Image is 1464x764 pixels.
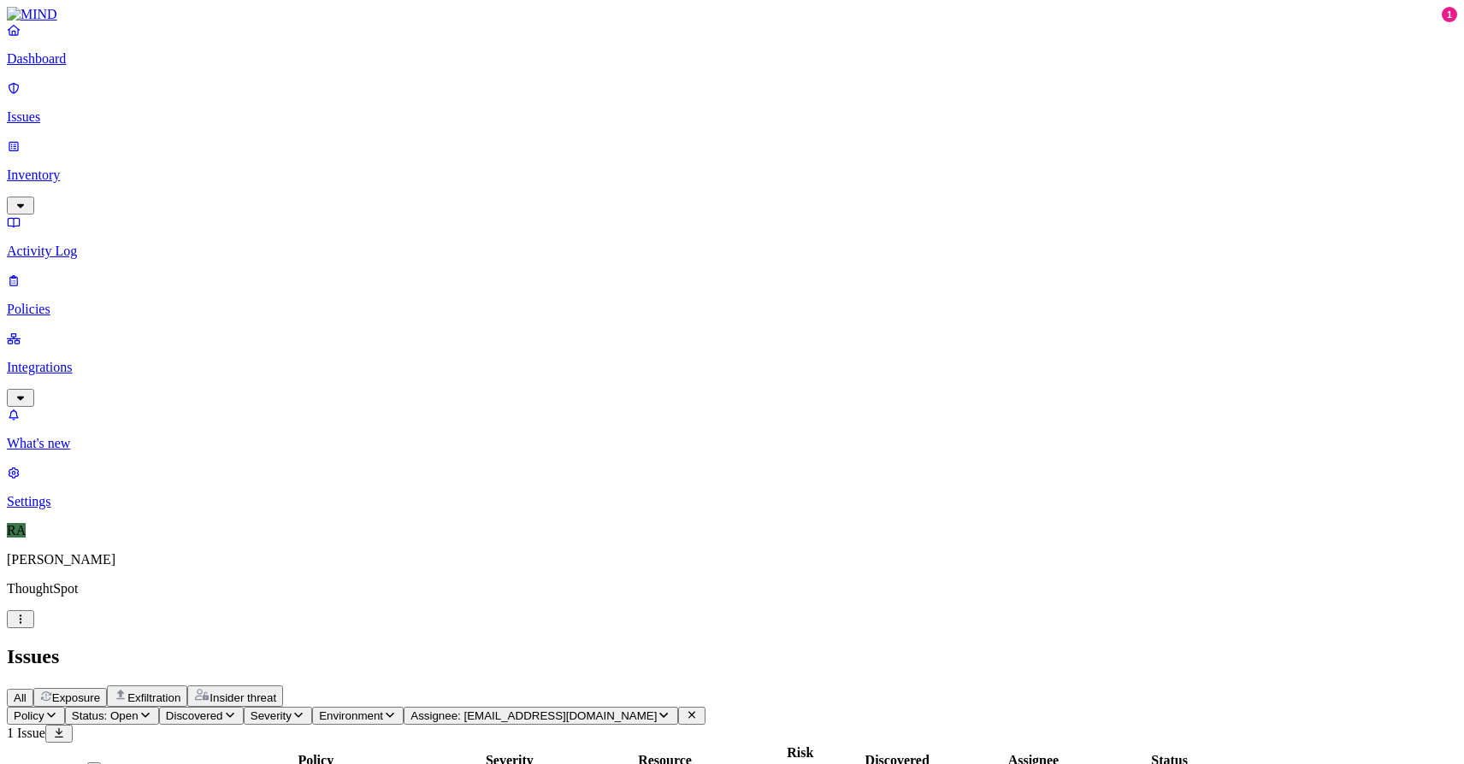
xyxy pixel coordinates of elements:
[7,51,1457,67] p: Dashboard
[14,691,27,704] span: All
[7,523,26,538] span: RA
[7,215,1457,259] a: Activity Log
[7,302,1457,317] p: Policies
[7,80,1457,125] a: Issues
[251,709,292,722] span: Severity
[210,691,276,704] span: Insider threat
[1442,7,1457,22] div: 1
[72,709,139,722] span: Status: Open
[7,167,1457,183] p: Inventory
[7,331,1457,404] a: Integrations
[7,360,1457,375] p: Integrations
[7,645,1457,668] h2: Issues
[7,244,1457,259] p: Activity Log
[7,552,1457,567] p: [PERSON_NAME]
[7,7,1457,22] a: MIND
[14,709,44,722] span: Policy
[410,709,657,722] span: Assignee: [EMAIL_ADDRESS][DOMAIN_NAME]
[7,407,1457,451] a: What's new
[319,709,383,722] span: Environment
[7,726,45,740] span: 1 Issue
[7,436,1457,451] p: What's new
[127,691,180,704] span: Exfiltration
[7,7,57,22] img: MIND
[7,273,1457,317] a: Policies
[166,709,223,722] span: Discovered
[7,22,1457,67] a: Dashboard
[7,109,1457,125] p: Issues
[52,691,100,704] span: Exposure
[7,581,1457,597] p: ThoughtSpot
[7,465,1457,509] a: Settings
[7,138,1457,212] a: Inventory
[7,494,1457,509] p: Settings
